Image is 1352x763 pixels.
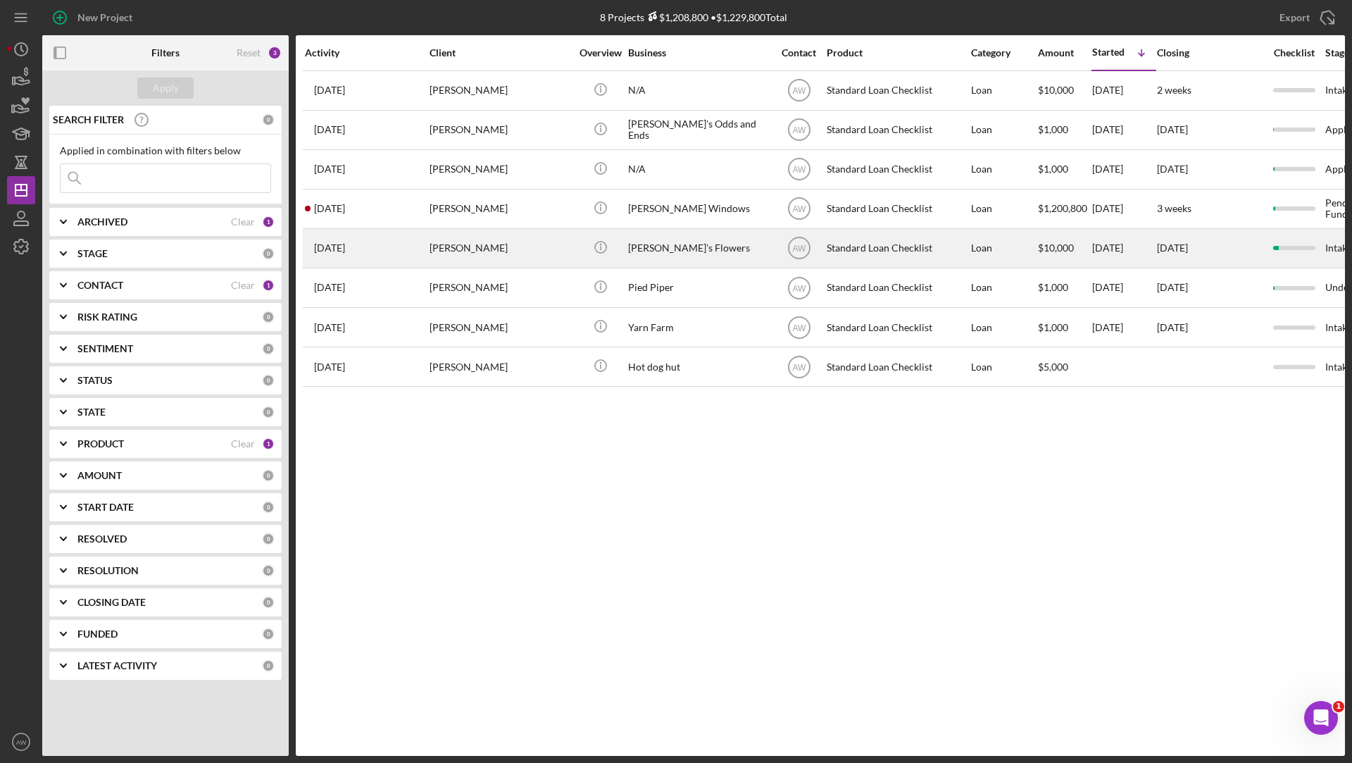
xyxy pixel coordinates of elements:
[7,728,35,756] button: AW
[77,628,118,640] b: FUNDED
[77,375,113,386] b: STATUS
[314,203,345,214] time: 2025-05-20 18:41
[77,660,157,671] b: LATEST ACTIVITY
[314,124,345,135] time: 2025-05-09 14:48
[1157,281,1188,293] time: [DATE]
[305,47,428,58] div: Activity
[827,151,968,188] div: Standard Loan Checklist
[314,163,345,175] time: 2024-12-19 20:26
[971,47,1037,58] div: Category
[1265,4,1345,32] button: Export
[1092,190,1156,228] div: [DATE]
[1038,123,1068,135] span: $1,000
[231,280,255,291] div: Clear
[268,46,282,60] div: 3
[1157,163,1188,175] time: [DATE]
[77,533,127,545] b: RESOLVED
[1157,202,1191,214] time: 3 weeks
[262,113,275,126] div: 0
[827,111,968,149] div: Standard Loan Checklist
[262,533,275,545] div: 0
[792,323,806,333] text: AW
[792,165,806,175] text: AW
[153,77,179,99] div: Apply
[628,230,769,267] div: [PERSON_NAME]'s Flowers
[77,597,146,608] b: CLOSING DATE
[1092,72,1156,109] div: [DATE]
[262,564,275,577] div: 0
[262,501,275,514] div: 0
[77,502,134,513] b: START DATE
[792,244,806,254] text: AW
[314,361,345,373] time: 2025-09-05 22:12
[792,362,806,372] text: AW
[231,438,255,449] div: Clear
[1157,84,1191,96] time: 2 weeks
[262,438,275,450] div: 1
[971,151,1037,188] div: Loan
[1038,202,1087,214] span: $1,200,800
[628,72,769,109] div: N/A
[792,86,806,96] text: AW
[1038,163,1068,175] span: $1,000
[262,659,275,672] div: 0
[430,269,570,306] div: [PERSON_NAME]
[262,628,275,640] div: 0
[430,348,570,385] div: [PERSON_NAME]
[1092,151,1156,188] div: [DATE]
[1092,111,1156,149] div: [DATE]
[971,269,1037,306] div: Loan
[77,216,127,228] b: ARCHIVED
[1304,701,1338,735] iframe: Intercom live chat
[1038,321,1068,333] span: $1,000
[1157,47,1263,58] div: Closing
[772,47,825,58] div: Contact
[60,145,271,156] div: Applied in combination with filters below
[262,374,275,387] div: 0
[77,565,139,576] b: RESOLUTION
[15,738,27,746] text: AW
[151,47,180,58] b: Filters
[262,311,275,323] div: 0
[237,47,261,58] div: Reset
[574,47,627,58] div: Overview
[430,111,570,149] div: [PERSON_NAME]
[231,216,255,228] div: Clear
[827,348,968,385] div: Standard Loan Checklist
[262,279,275,292] div: 1
[1157,321,1188,333] time: [DATE]
[1092,269,1156,306] div: [DATE]
[628,190,769,228] div: [PERSON_NAME] Windows
[827,230,968,267] div: Standard Loan Checklist
[600,11,787,23] div: 8 Projects • $1,229,800 Total
[430,309,570,346] div: [PERSON_NAME]
[430,190,570,228] div: [PERSON_NAME]
[1333,701,1344,712] span: 1
[77,311,137,323] b: RISK RATING
[314,242,345,254] time: 2025-05-07 21:46
[827,47,968,58] div: Product
[77,280,123,291] b: CONTACT
[792,125,806,135] text: AW
[77,407,106,418] b: STATE
[827,72,968,109] div: Standard Loan Checklist
[53,114,124,125] b: SEARCH FILTER
[1092,46,1125,58] div: Started
[430,72,570,109] div: [PERSON_NAME]
[262,247,275,260] div: 0
[628,151,769,188] div: N/A
[1279,4,1310,32] div: Export
[628,47,769,58] div: Business
[262,596,275,609] div: 0
[137,77,194,99] button: Apply
[1092,309,1156,346] div: [DATE]
[262,342,275,355] div: 0
[1038,281,1068,293] span: $1,000
[314,85,345,96] time: 2025-09-05 19:31
[1038,361,1068,373] span: $5,000
[77,470,122,481] b: AMOUNT
[971,348,1037,385] div: Loan
[628,348,769,385] div: Hot dog hut
[430,151,570,188] div: [PERSON_NAME]
[971,230,1037,267] div: Loan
